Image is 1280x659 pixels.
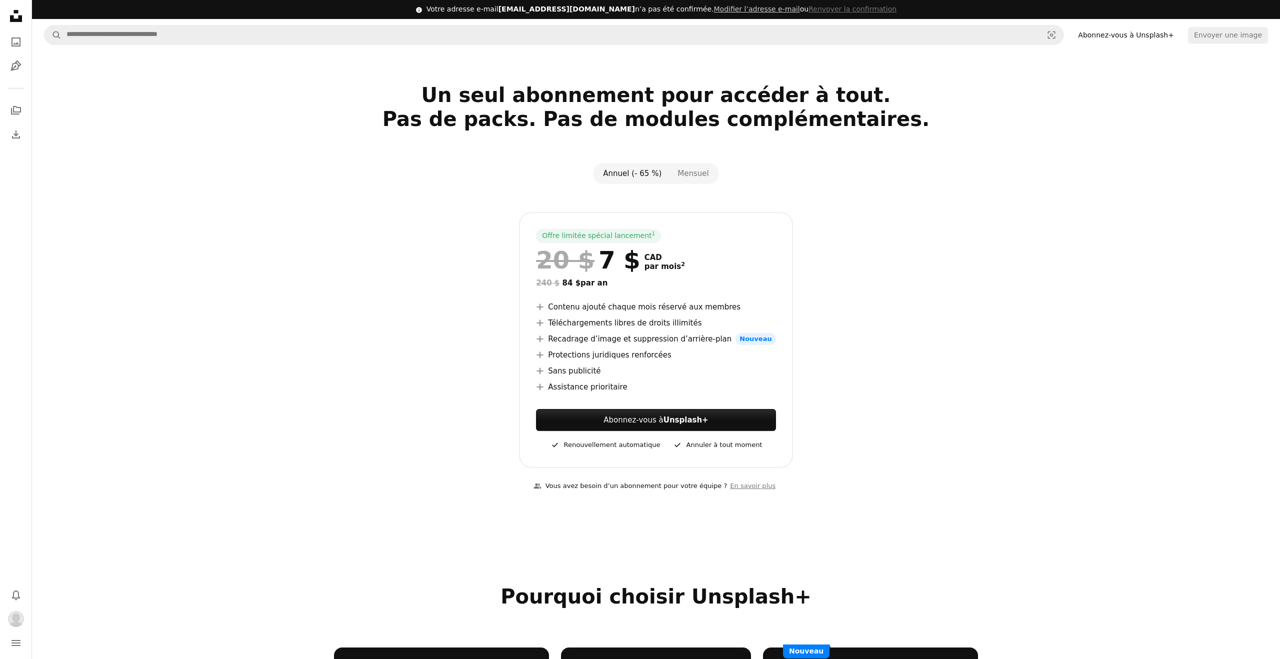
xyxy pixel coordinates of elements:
span: CAD [644,253,685,262]
div: 84 $ par an [536,277,775,289]
button: Rechercher sur Unsplash [44,25,61,44]
div: 7 $ [536,247,640,273]
a: Abonnez-vous àUnsplash+ [536,409,775,431]
img: Avatar de l’utilisateur Stellie Daoust [8,611,24,627]
span: ou [714,5,897,13]
button: Renvoyer la confirmation [808,4,896,14]
button: Notifications [6,585,26,605]
button: Profil [6,609,26,629]
a: Abonnez-vous à Unsplash+ [1072,27,1180,43]
li: Protections juridiques renforcées [536,349,775,361]
a: Modifier l’adresse e-mail [714,5,800,13]
div: Vous avez besoin d’un abonnement pour votre équipe ? [533,481,727,491]
button: Mensuel [669,165,716,182]
button: Annuel (- 65 %) [595,165,669,182]
a: Collections [6,100,26,120]
a: En savoir plus [727,478,778,494]
span: Nouveau [783,644,829,658]
a: Photos [6,32,26,52]
div: Renouvellement automatique [550,439,660,451]
span: 20 $ [536,247,594,273]
div: Votre adresse e-mail n’a pas été confirmée. [426,4,896,14]
span: 240 $ [536,278,559,287]
a: 1 [650,231,657,241]
button: Envoyer une image [1188,27,1268,43]
li: Assistance prioritaire [536,381,775,393]
span: [EMAIL_ADDRESS][DOMAIN_NAME] [498,5,635,13]
span: Nouveau [735,333,775,345]
a: Accueil — Unsplash [6,6,26,28]
sup: 1 [652,230,655,236]
div: Offre limitée spécial lancement [536,229,661,243]
form: Rechercher des visuels sur tout le site [44,25,1064,45]
div: Annuler à tout moment [672,439,762,451]
button: Menu [6,633,26,653]
li: Sans publicité [536,365,775,377]
button: Recherche de visuels [1039,25,1063,44]
li: Recadrage d’image et suppression d’arrière-plan [536,333,775,345]
li: Téléchargements libres de droits illimités [536,317,775,329]
h2: Un seul abonnement pour accéder à tout. Pas de packs. Pas de modules complémentaires. [334,83,978,155]
span: par mois [644,262,685,271]
a: Illustrations [6,56,26,76]
strong: Unsplash+ [663,415,708,424]
a: Historique de téléchargement [6,124,26,144]
h2: Pourquoi choisir Unsplash+ [334,584,978,608]
sup: 2 [681,261,685,267]
li: Contenu ajouté chaque mois réservé aux membres [536,301,775,313]
a: 2 [679,262,687,271]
